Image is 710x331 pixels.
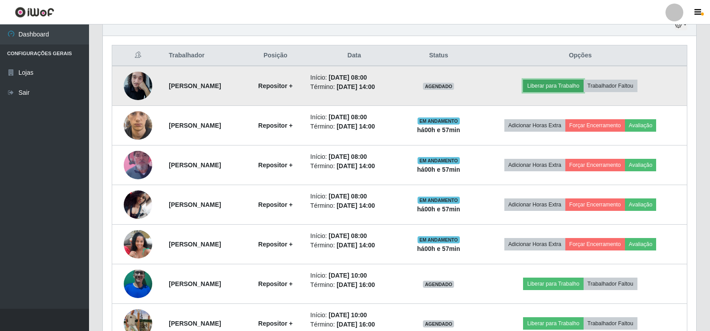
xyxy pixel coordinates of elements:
[523,317,583,330] button: Liberar para Trabalho
[337,123,375,130] time: [DATE] 14:00
[337,162,375,170] time: [DATE] 14:00
[418,117,460,125] span: EM ANDAMENTO
[169,201,221,208] strong: [PERSON_NAME]
[169,122,221,129] strong: [PERSON_NAME]
[474,45,687,66] th: Opções
[310,231,398,241] li: Início:
[15,7,54,18] img: CoreUI Logo
[329,232,367,239] time: [DATE] 08:00
[310,280,398,290] li: Término:
[337,281,375,288] time: [DATE] 16:00
[258,122,292,129] strong: Repositor +
[625,159,657,171] button: Avaliação
[329,74,367,81] time: [DATE] 08:00
[310,161,398,171] li: Término:
[625,238,657,250] button: Avaliação
[504,159,565,171] button: Adicionar Horas Extra
[584,80,637,92] button: Trabalhador Faltou
[337,202,375,209] time: [DATE] 14:00
[565,238,625,250] button: Forçar Encerramento
[258,320,292,327] strong: Repositor +
[310,311,398,320] li: Início:
[418,157,460,164] span: EM ANDAMENTO
[337,83,375,90] time: [DATE] 14:00
[310,192,398,201] li: Início:
[423,83,454,90] span: AGENDADO
[124,265,152,303] img: 1748271032440.jpeg
[523,80,583,92] button: Liberar para Trabalho
[310,201,398,210] li: Término:
[329,272,367,279] time: [DATE] 10:00
[329,311,367,319] time: [DATE] 10:00
[423,281,454,288] span: AGENDADO
[169,320,221,327] strong: [PERSON_NAME]
[305,45,403,66] th: Data
[565,119,625,132] button: Forçar Encerramento
[258,280,292,287] strong: Repositor +
[310,82,398,92] li: Término:
[418,236,460,243] span: EM ANDAMENTO
[258,161,292,169] strong: Repositor +
[310,320,398,329] li: Término:
[337,242,375,249] time: [DATE] 14:00
[584,278,637,290] button: Trabalhador Faltou
[163,45,246,66] th: Trabalhador
[124,140,152,190] img: 1752090635186.jpeg
[625,198,657,211] button: Avaliação
[169,161,221,169] strong: [PERSON_NAME]
[124,225,152,263] img: 1757557261594.jpeg
[337,321,375,328] time: [DATE] 16:00
[310,113,398,122] li: Início:
[565,159,625,171] button: Forçar Encerramento
[417,126,460,133] strong: há 00 h e 57 min
[258,201,292,208] strong: Repositor +
[169,82,221,89] strong: [PERSON_NAME]
[329,153,367,160] time: [DATE] 08:00
[423,320,454,327] span: AGENDADO
[584,317,637,330] button: Trabalhador Faltou
[124,95,152,157] img: 1749668306619.jpeg
[504,119,565,132] button: Adicionar Horas Extra
[310,122,398,131] li: Término:
[124,190,152,219] img: 1757352039197.jpeg
[124,67,152,105] img: 1747575211019.jpeg
[310,241,398,250] li: Término:
[258,82,292,89] strong: Repositor +
[329,113,367,121] time: [DATE] 08:00
[523,278,583,290] button: Liberar para Trabalho
[310,152,398,161] li: Início:
[625,119,657,132] button: Avaliação
[329,193,367,200] time: [DATE] 08:00
[565,198,625,211] button: Forçar Encerramento
[169,241,221,248] strong: [PERSON_NAME]
[310,73,398,82] li: Início:
[403,45,474,66] th: Status
[246,45,305,66] th: Posição
[504,198,565,211] button: Adicionar Horas Extra
[417,166,460,173] strong: há 00 h e 57 min
[258,241,292,248] strong: Repositor +
[310,271,398,280] li: Início:
[169,280,221,287] strong: [PERSON_NAME]
[417,206,460,213] strong: há 00 h e 57 min
[417,245,460,252] strong: há 00 h e 57 min
[418,197,460,204] span: EM ANDAMENTO
[504,238,565,250] button: Adicionar Horas Extra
